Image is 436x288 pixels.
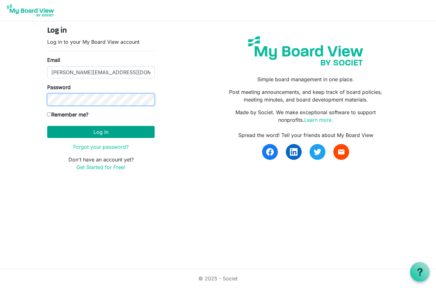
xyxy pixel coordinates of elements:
[47,126,155,138] button: Log in
[223,131,389,139] div: Spread the word! Tell your friends about My Board View
[198,275,238,282] a: © 2025 - Societ
[47,112,51,116] input: Remember me?
[337,148,345,156] span: email
[314,148,321,156] img: twitter.svg
[223,108,389,124] p: Made by Societ. We make exceptional software to support nonprofits.
[47,38,155,46] p: Log in to your My Board View account
[47,56,60,64] label: Email
[5,3,56,18] img: My Board View Logo
[47,111,88,118] label: Remember me?
[223,75,389,83] p: Simple board management in one place.
[243,31,368,70] img: my-board-view-societ.svg
[73,144,129,150] a: Forgot your password?
[333,144,349,160] a: email
[266,148,274,156] img: facebook.svg
[47,26,155,36] h4: Log in
[304,117,333,123] a: Learn more.
[290,148,298,156] img: linkedin.svg
[76,164,125,170] a: Get Started for Free!
[223,88,389,103] p: Post meeting announcements, and keep track of board policies, meeting minutes, and board developm...
[47,156,155,171] p: Don't have an account yet?
[47,83,71,91] label: Password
